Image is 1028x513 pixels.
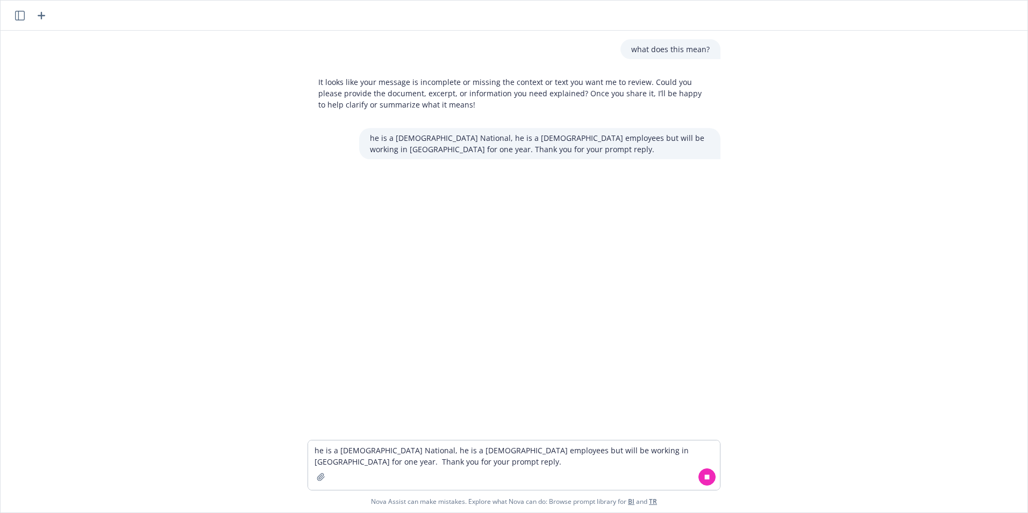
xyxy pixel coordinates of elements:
span: Nova Assist can make mistakes. Explore what Nova can do: Browse prompt library for and [5,490,1023,512]
a: BI [628,497,634,506]
a: TR [649,497,657,506]
p: he is a [DEMOGRAPHIC_DATA] National, he is a [DEMOGRAPHIC_DATA] employees but will be working in ... [370,132,710,155]
p: It looks like your message is incomplete or missing the context or text you want me to review. Co... [318,76,710,110]
p: what does this mean? [631,44,710,55]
